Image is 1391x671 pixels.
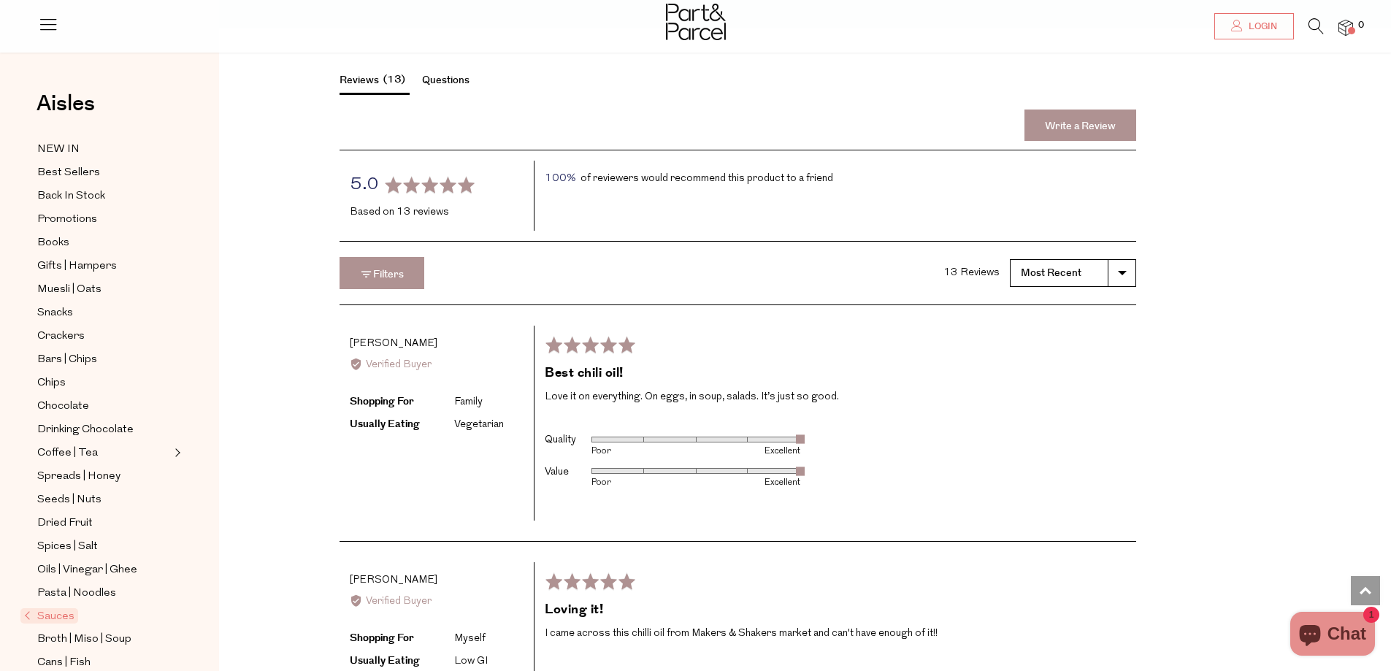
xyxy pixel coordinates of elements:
[37,188,105,205] span: Back In Stock
[37,187,170,205] a: Back In Stock
[454,656,488,667] li: Low GI
[37,584,170,602] a: Pasta | Noodles
[350,575,437,586] span: [PERSON_NAME]
[422,73,470,92] button: Questions
[350,594,524,610] div: Verified Buyer
[37,375,66,392] span: Chips
[454,394,483,410] div: Family
[591,447,696,456] div: Poor
[545,364,1126,383] h2: Best chili oil!
[1214,13,1294,39] a: Login
[37,304,170,322] a: Snacks
[1338,20,1353,35] a: 0
[545,458,591,489] th: Value
[1024,110,1136,142] a: Write a Review
[696,478,800,487] div: Excellent
[37,514,170,532] a: Dried Fruit
[454,419,504,430] li: Vegetarian
[37,328,85,345] span: Crackers
[37,561,137,579] span: Oils | Vinegar | Ghee
[37,537,170,556] a: Spices | Salt
[37,164,100,182] span: Best Sellers
[696,447,800,456] div: Excellent
[37,491,101,509] span: Seeds | Nuts
[37,88,95,120] span: Aisles
[943,265,1000,281] div: 13 Reviews
[37,258,117,275] span: Gifts | Hampers
[37,164,170,182] a: Best Sellers
[350,630,452,646] div: Shopping For
[37,398,89,415] span: Chocolate
[350,338,437,349] span: [PERSON_NAME]
[37,350,170,369] a: Bars | Chips
[37,630,170,648] a: Broth | Miso | Soup
[37,445,98,462] span: Coffee | Tea
[37,93,95,129] a: Aisles
[37,280,170,299] a: Muesli | Oats
[37,351,97,369] span: Bars | Chips
[545,601,1126,619] h2: Loving it!
[20,608,78,624] span: Sauces
[37,327,170,345] a: Crackers
[350,394,452,410] div: Shopping For
[350,204,524,221] div: Based on 13 reviews
[1286,612,1379,659] inbox-online-store-chat: Shopify online store chat
[37,421,134,439] span: Drinking Chocolate
[580,173,833,184] span: of reviewers would recommend this product to a friend
[37,491,170,509] a: Seeds | Nuts
[37,538,98,556] span: Spices | Salt
[37,515,93,532] span: Dried Fruit
[24,607,170,625] a: Sauces
[37,257,170,275] a: Gifts | Hampers
[591,478,696,487] div: Poor
[37,468,120,486] span: Spreads | Honey
[37,211,97,229] span: Promotions
[1354,19,1368,32] span: 0
[37,374,170,392] a: Chips
[350,176,379,193] span: 5.0
[37,561,170,579] a: Oils | Vinegar | Ghee
[379,72,410,88] span: 13
[37,210,170,229] a: Promotions
[454,631,486,647] div: Myself
[545,426,591,458] th: Quality
[1245,20,1277,33] span: Login
[545,426,800,490] table: Product attributes ratings
[545,625,1126,643] p: I came across this chilli oil from Makers & Shakers market and can't have enough of it!!
[350,357,524,373] div: Verified Buyer
[37,304,73,322] span: Snacks
[666,4,726,40] img: Part&Parcel
[545,171,575,187] span: 100%
[545,388,1126,406] p: Love it on everything. On eggs, in soup, salads. It’s just so good.
[37,234,170,252] a: Books
[350,416,452,432] div: Usually Eating
[37,281,101,299] span: Muesli | Oats
[37,397,170,415] a: Chocolate
[171,444,181,461] button: Expand/Collapse Coffee | Tea
[340,257,424,289] button: Filters
[37,585,116,602] span: Pasta | Noodles
[37,140,170,158] a: NEW IN
[37,467,170,486] a: Spreads | Honey
[350,653,452,669] div: Usually Eating
[37,444,170,462] a: Coffee | Tea
[37,631,131,648] span: Broth | Miso | Soup
[37,421,170,439] a: Drinking Chocolate
[37,234,69,252] span: Books
[340,72,410,95] button: Reviews
[37,141,80,158] span: NEW IN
